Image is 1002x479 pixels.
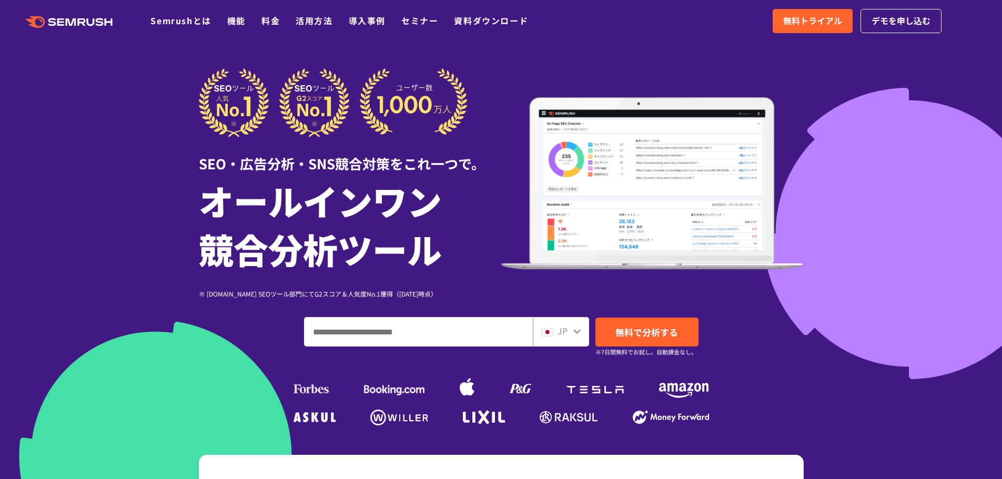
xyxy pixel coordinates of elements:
small: ※7日間無料でお試し。自動課金なし。 [595,347,697,357]
a: 無料トライアル [773,9,853,33]
input: ドメイン、キーワードまたはURLを入力してください [305,318,532,346]
a: デモを申し込む [861,9,942,33]
h1: オールインワン 競合分析ツール [199,176,501,273]
a: 機能 [227,14,246,27]
a: セミナー [401,14,438,27]
a: 導入事例 [349,14,386,27]
a: Semrushとは [150,14,211,27]
a: 無料で分析する [595,318,699,346]
a: 活用方法 [296,14,332,27]
span: JP [558,324,568,337]
div: SEO・広告分析・SNS競合対策をこれ一つで。 [199,137,501,174]
span: 無料で分析する [615,325,678,339]
div: ※ [DOMAIN_NAME] SEOツール部門にてG2スコア＆人気度No.1獲得（[DATE]時点） [199,289,501,299]
span: 無料トライアル [783,14,842,28]
a: 料金 [261,14,280,27]
span: デモを申し込む [872,14,930,28]
a: 資料ダウンロード [454,14,528,27]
